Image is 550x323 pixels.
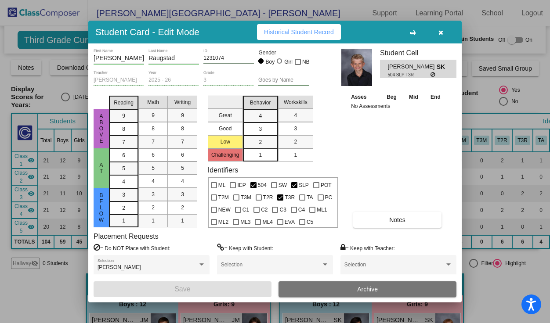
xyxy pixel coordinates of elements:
[307,192,313,203] span: TA
[263,192,273,203] span: T2R
[259,138,262,146] span: 2
[424,92,447,102] th: End
[122,112,125,120] span: 9
[258,77,309,83] input: goes by name
[258,180,267,190] span: 504
[285,192,295,203] span: T3R
[357,286,378,293] span: Archive
[349,102,447,111] td: No Assessments
[279,180,287,190] span: SW
[152,190,155,198] span: 3
[122,151,125,159] span: 6
[152,151,155,159] span: 6
[237,180,246,190] span: IEP
[152,217,155,225] span: 1
[285,217,295,227] span: EVA
[307,217,313,227] span: C5
[299,180,309,190] span: SLP
[250,99,271,107] span: Behavior
[437,62,449,72] span: SK
[387,72,430,78] span: 504 SLP T3R
[294,138,297,146] span: 2
[380,49,456,57] h3: Student Cell
[241,192,251,203] span: T3M
[181,125,184,133] span: 8
[181,138,184,146] span: 7
[152,204,155,212] span: 2
[317,205,327,215] span: ML1
[279,281,456,297] button: Archive
[181,204,184,212] span: 2
[242,205,249,215] span: C1
[98,113,105,144] span: ABove
[152,164,155,172] span: 5
[380,92,403,102] th: Beg
[114,99,134,107] span: Reading
[325,192,333,203] span: PC
[122,125,125,133] span: 8
[181,217,184,225] span: 1
[349,92,380,102] th: Asses
[98,264,141,270] span: [PERSON_NAME]
[174,285,190,293] span: Save
[122,191,125,199] span: 3
[218,180,226,190] span: ML
[321,180,332,190] span: POT
[147,98,159,106] span: Math
[98,162,105,174] span: At
[208,166,238,174] label: Identifiers
[403,92,424,102] th: Mid
[181,164,184,172] span: 5
[294,111,297,119] span: 4
[122,204,125,212] span: 2
[262,217,272,227] span: ML4
[389,216,405,223] span: Notes
[258,49,309,57] mat-label: Gender
[217,244,273,252] label: = Keep with Student:
[259,151,262,159] span: 1
[203,77,254,83] input: grade
[284,98,308,106] span: Workskills
[259,112,262,120] span: 4
[257,24,341,40] button: Historical Student Record
[181,177,184,185] span: 4
[95,26,199,37] h3: Student Card - Edit Mode
[218,192,229,203] span: T2M
[294,151,297,159] span: 1
[174,98,191,106] span: Writing
[94,281,271,297] button: Save
[218,205,231,215] span: NEW
[340,244,395,252] label: = Keep with Teacher:
[122,217,125,225] span: 1
[284,58,293,66] div: Girl
[181,111,184,119] span: 9
[152,111,155,119] span: 9
[94,77,144,83] input: teacher
[98,192,105,223] span: Below
[302,57,310,67] span: NB
[203,55,254,61] input: Enter ID
[279,205,286,215] span: C3
[94,244,170,252] label: = Do NOT Place with Student:
[122,138,125,146] span: 7
[122,178,125,186] span: 4
[218,217,228,227] span: ML2
[94,232,159,240] label: Placement Requests
[181,190,184,198] span: 3
[122,165,125,172] span: 5
[261,205,268,215] span: C2
[181,151,184,159] span: 6
[148,77,199,83] input: year
[264,29,334,36] span: Historical Student Record
[259,125,262,133] span: 3
[294,125,297,133] span: 3
[387,62,436,72] span: [PERSON_NAME]
[353,212,441,228] button: Notes
[298,205,305,215] span: C4
[152,125,155,133] span: 8
[265,58,275,66] div: Boy
[152,138,155,146] span: 7
[240,217,250,227] span: ML3
[152,177,155,185] span: 4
